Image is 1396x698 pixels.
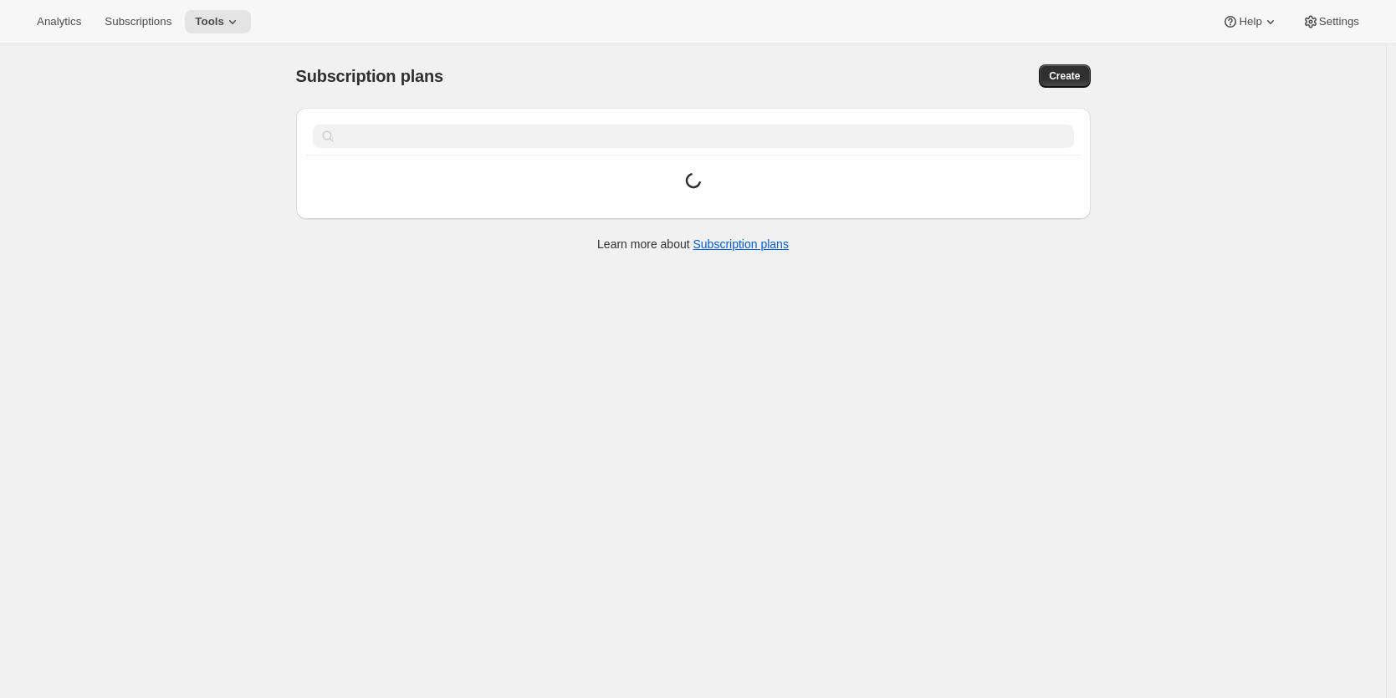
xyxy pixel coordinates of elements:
button: Subscriptions [95,10,182,33]
button: Help [1212,10,1288,33]
span: Analytics [37,15,81,28]
button: Create [1039,64,1090,88]
p: Learn more about [597,236,789,252]
a: Subscription plans [693,237,789,251]
span: Help [1239,15,1261,28]
span: Tools [195,15,224,28]
button: Tools [185,10,251,33]
span: Subscription plans [296,67,443,85]
button: Settings [1292,10,1369,33]
button: Analytics [27,10,91,33]
span: Create [1049,69,1080,83]
span: Settings [1319,15,1359,28]
span: Subscriptions [105,15,171,28]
